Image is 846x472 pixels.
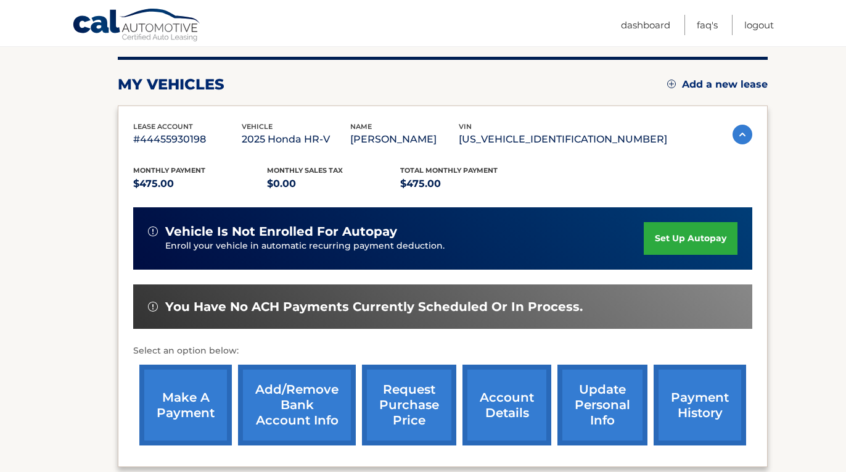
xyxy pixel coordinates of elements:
p: 2025 Honda HR-V [242,131,350,148]
span: Monthly sales Tax [267,166,343,175]
a: payment history [654,365,746,445]
a: Logout [744,15,774,35]
a: Add a new lease [667,78,768,91]
a: Cal Automotive [72,8,202,44]
img: alert-white.svg [148,226,158,236]
a: Add/Remove bank account info [238,365,356,445]
span: Monthly Payment [133,166,205,175]
span: vehicle [242,122,273,131]
p: $475.00 [400,175,534,193]
a: Dashboard [621,15,670,35]
span: You have no ACH payments currently scheduled or in process. [165,299,583,315]
p: #44455930198 [133,131,242,148]
a: FAQ's [697,15,718,35]
h2: my vehicles [118,75,224,94]
a: make a payment [139,365,232,445]
img: alert-white.svg [148,302,158,312]
a: update personal info [557,365,647,445]
a: set up autopay [644,222,737,255]
img: add.svg [667,80,676,88]
span: lease account [133,122,193,131]
p: Select an option below: [133,344,752,358]
p: Enroll your vehicle in automatic recurring payment deduction. [165,239,644,253]
a: account details [462,365,551,445]
span: vin [459,122,472,131]
a: request purchase price [362,365,456,445]
span: name [350,122,372,131]
span: Total Monthly Payment [400,166,498,175]
p: [US_VEHICLE_IDENTIFICATION_NUMBER] [459,131,667,148]
span: vehicle is not enrolled for autopay [165,224,397,239]
p: [PERSON_NAME] [350,131,459,148]
img: accordion-active.svg [733,125,752,144]
p: $0.00 [267,175,401,193]
p: $475.00 [133,175,267,193]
